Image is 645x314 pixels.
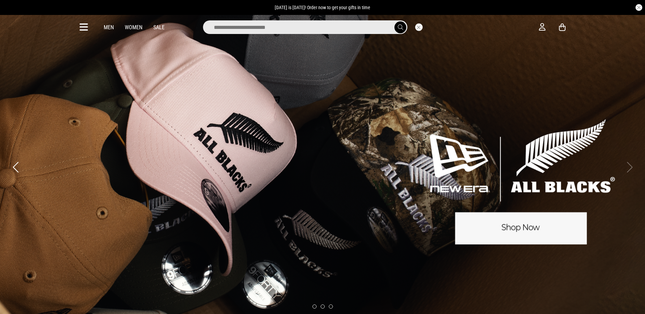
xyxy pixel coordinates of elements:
button: Close search [415,23,423,31]
a: Sale [153,24,165,31]
button: Open LiveChat chat widget [5,3,26,23]
a: Men [104,24,114,31]
span: [DATE] is [DATE]! Order now to get your gifts in time [275,5,370,10]
button: Next slide [625,160,634,175]
button: Previous slide [11,160,20,175]
a: Women [125,24,142,31]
